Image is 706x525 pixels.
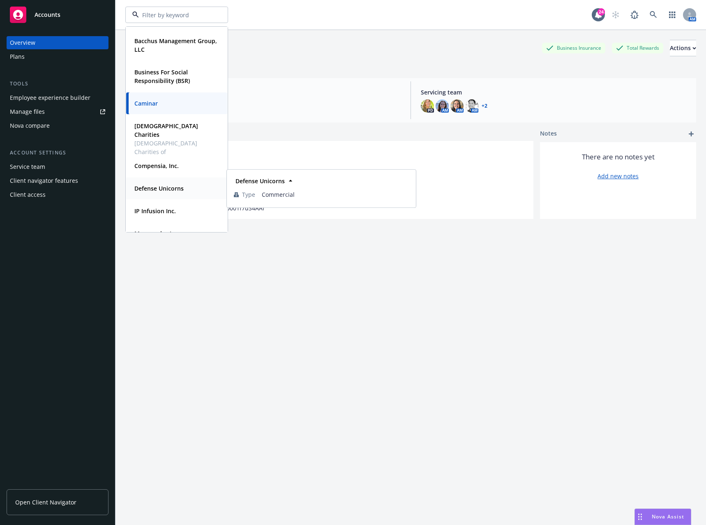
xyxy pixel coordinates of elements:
span: Type [242,190,255,199]
div: Employee experience builder [10,91,90,104]
img: photo [450,99,464,113]
strong: Caminar [134,99,158,107]
a: Report a Bug [626,7,643,23]
span: Accounts [35,12,60,18]
img: photo [421,99,434,113]
strong: IP Infusion Inc. [134,207,176,215]
strong: Business For Social Responsibility (BSR) [134,68,190,85]
div: Client access [10,188,46,201]
img: photo [465,99,478,113]
div: Business Insurance [542,43,605,53]
div: Service team [10,160,45,173]
div: Client navigator features [10,174,78,187]
a: Start snowing [607,7,624,23]
input: Filter by keyword [139,11,211,19]
a: +2 [482,104,487,108]
div: Total Rewards [612,43,663,53]
div: Account settings [7,149,108,157]
div: Manage files [10,105,45,118]
div: Nova compare [10,119,50,132]
a: Nova compare [7,119,108,132]
a: Manage files [7,105,108,118]
a: Accounts [7,3,108,26]
div: Plans [10,50,25,63]
a: Client access [7,188,108,201]
a: Employee experience builder [7,91,108,104]
strong: Moveworks, Inc. [134,230,180,237]
strong: Compensia, Inc. [134,162,179,170]
div: 24 [598,8,605,16]
div: Tools [7,80,108,88]
span: There are no notes yet [582,152,655,162]
strong: Bacchus Management Group, LLC [134,37,217,53]
div: Overview [10,36,35,49]
a: Switch app [664,7,681,23]
a: Service team [7,160,108,173]
a: Plans [7,50,108,63]
button: Actions [670,40,696,56]
a: add [686,129,696,139]
span: Account type [132,88,401,97]
span: Servicing team [421,88,690,97]
strong: [DEMOGRAPHIC_DATA] Charities [134,122,198,138]
div: Drag to move [635,509,645,525]
a: Search [645,7,662,23]
span: Commercial [262,190,409,199]
span: 001d000001f7uS4AAI [206,204,264,212]
a: Overview [7,36,108,49]
strong: Defense Unicorns [235,177,285,185]
span: Open Client Navigator [15,498,76,507]
span: [DEMOGRAPHIC_DATA] Charities of [GEOGRAPHIC_DATA] [134,139,217,165]
strong: Defense Unicorns [134,184,184,192]
span: Notes [540,129,557,139]
img: photo [436,99,449,113]
a: Add new notes [598,172,639,180]
span: Nova Assist [652,513,684,520]
button: Nova Assist [634,509,691,525]
a: Client navigator features [7,174,108,187]
span: EB [132,104,401,113]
